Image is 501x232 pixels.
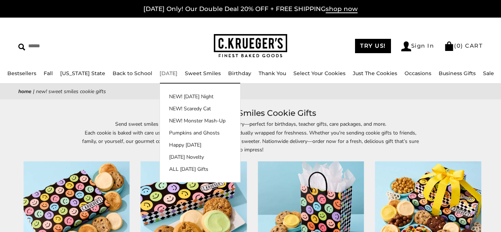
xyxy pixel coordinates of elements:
[439,70,476,77] a: Business Gifts
[6,204,76,226] iframe: Sign Up via Text for Offers
[444,42,483,49] a: (0) CART
[355,39,391,53] a: TRY US!
[82,120,419,154] p: Send sweet smiles with our gourmet cookie gift delivery—perfect for birthdays, teacher gifts, car...
[353,70,397,77] a: Just The Cookies
[18,44,25,51] img: Search
[44,70,53,77] a: Fall
[160,129,240,137] a: Pumpkins and Ghosts
[160,141,240,149] a: Happy [DATE]
[326,5,358,13] span: shop now
[143,5,358,13] a: [DATE] Only! Our Double Deal 20% OFF + FREE SHIPPINGshop now
[185,70,221,77] a: Sweet Smiles
[457,42,461,49] span: 0
[293,70,345,77] a: Select Your Cookies
[7,70,36,77] a: Bestsellers
[18,87,483,96] nav: breadcrumbs
[60,70,105,77] a: [US_STATE] State
[405,70,431,77] a: Occasions
[113,70,152,77] a: Back to School
[160,105,240,113] a: NEW! Scaredy Cat
[36,88,106,95] span: NEW! Sweet Smiles Cookie Gifts
[160,70,178,77] a: [DATE]
[160,117,240,125] a: NEW! Monster Mash-Up
[33,88,34,95] span: |
[160,153,240,161] a: [DATE] Novelty
[18,88,32,95] a: Home
[259,70,286,77] a: Thank You
[401,41,411,51] img: Account
[18,40,126,52] input: Search
[401,41,434,51] a: Sign In
[160,165,240,173] a: ALL [DATE] Gifts
[160,93,240,100] a: NEW! [DATE] Night
[228,70,251,77] a: Birthday
[483,70,494,77] a: Sale
[29,107,472,120] h1: NEW! Sweet Smiles Cookie Gifts
[214,34,287,58] img: C.KRUEGER'S
[444,41,454,51] img: Bag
